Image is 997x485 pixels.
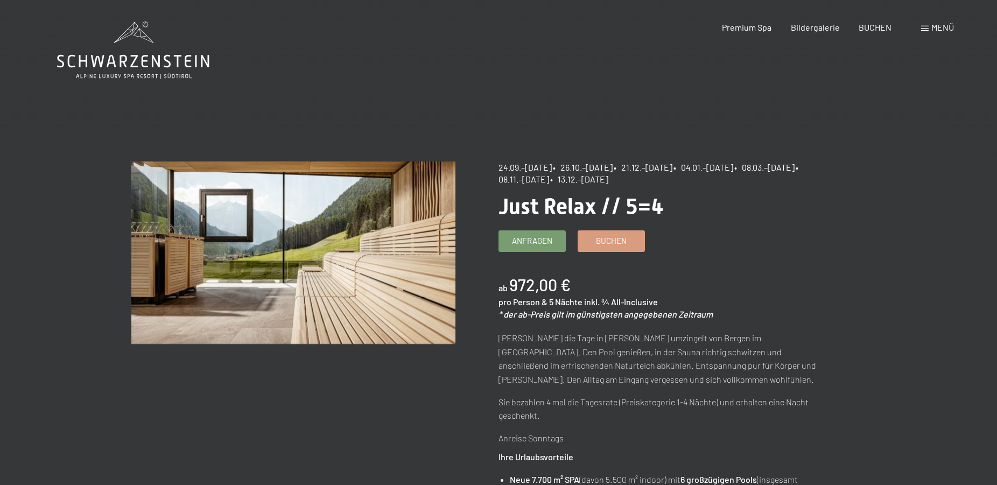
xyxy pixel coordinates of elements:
b: 972,00 € [509,275,571,294]
strong: 6 großzügigen Pools [680,474,757,484]
strong: Ihre Urlaubsvorteile [498,452,573,462]
a: Buchen [578,231,644,251]
span: Just Relax // 5=4 [498,194,664,219]
span: • 08.03.–[DATE] [734,162,795,172]
p: Sie bezahlen 4 mal die Tagesrate (Preiskategorie 1-4 Nächte) und erhalten eine Nacht geschenkt. [498,395,823,423]
a: Premium Spa [722,22,771,32]
span: • 26.10.–[DATE] [553,162,613,172]
span: Menü [931,22,954,32]
span: • 04.01.–[DATE] [673,162,733,172]
p: Anreise Sonntags [498,431,823,445]
span: Anfragen [512,235,552,247]
span: Buchen [596,235,627,247]
span: inkl. ¾ All-Inclusive [584,297,658,307]
span: pro Person & [498,297,547,307]
span: ab [498,283,508,293]
p: [PERSON_NAME] die Tage in [PERSON_NAME] umzingelt von Bergen im [GEOGRAPHIC_DATA]. Den Pool genie... [498,331,823,386]
em: * der ab-Preis gilt im günstigsten angegebenen Zeitraum [498,309,713,319]
a: BUCHEN [859,22,891,32]
span: • 21.12.–[DATE] [614,162,672,172]
a: Bildergalerie [791,22,840,32]
a: Anfragen [499,231,565,251]
span: 5 Nächte [549,297,582,307]
img: Just Relax // 5=4 [131,161,456,344]
span: • 13.12.–[DATE] [550,174,608,184]
span: 24.09.–[DATE] [498,162,552,172]
strong: Neue 7.700 m² SPA [510,474,579,484]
